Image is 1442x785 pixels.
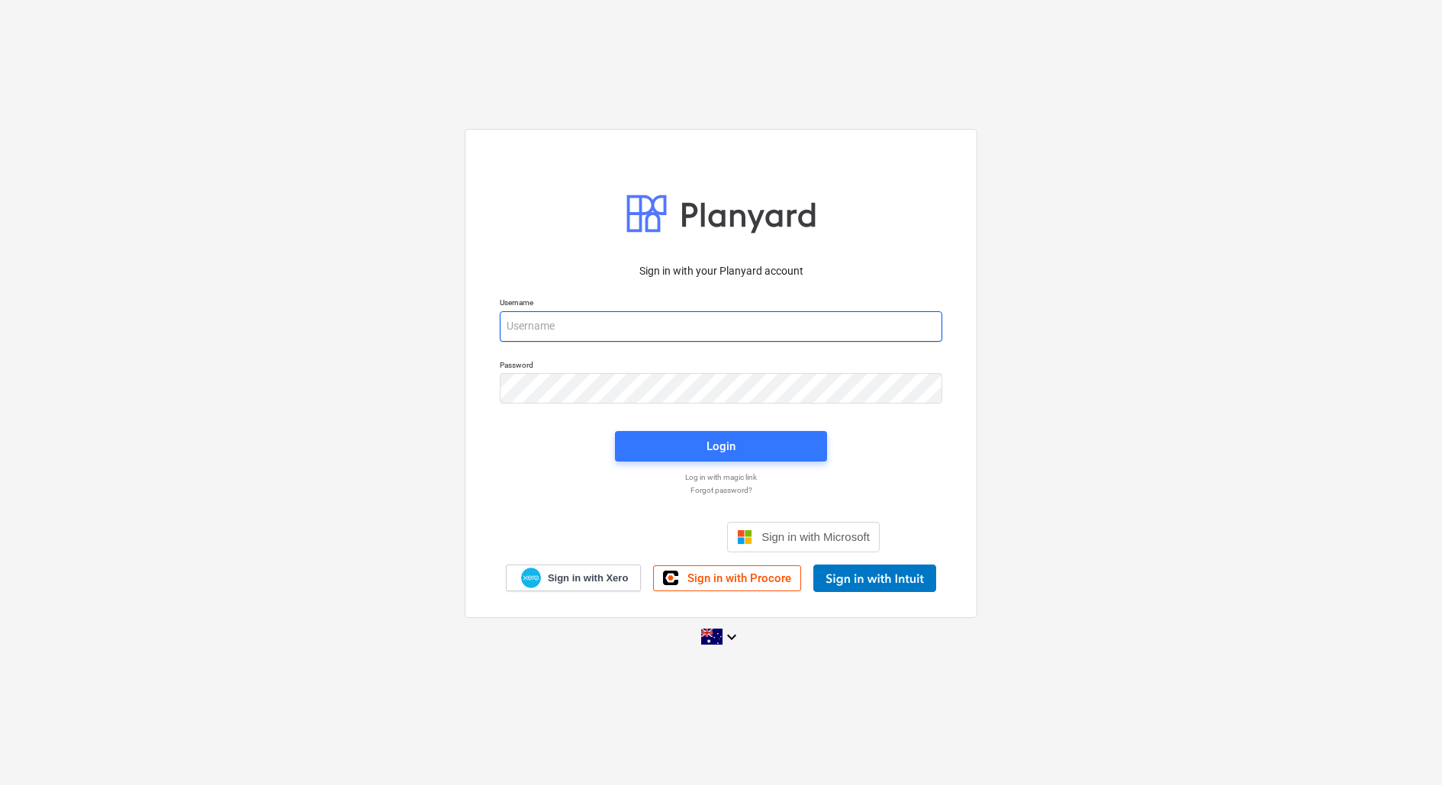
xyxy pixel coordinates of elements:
input: Username [500,311,942,342]
p: Password [500,360,942,373]
iframe: Sign in with Google Button [555,520,723,554]
img: Microsoft logo [737,529,752,545]
p: Sign in with your Planyard account [500,263,942,279]
a: Sign in with Procore [653,565,801,591]
p: Username [500,298,942,310]
img: Xero logo [521,568,541,588]
div: Login [707,436,735,456]
span: Sign in with Procore [687,571,791,585]
a: Forgot password? [492,485,950,495]
a: Sign in with Xero [506,565,642,591]
span: Sign in with Xero [548,571,628,585]
i: keyboard_arrow_down [723,628,741,646]
button: Login [615,431,827,462]
span: Sign in with Microsoft [761,530,870,543]
a: Log in with magic link [492,472,950,482]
